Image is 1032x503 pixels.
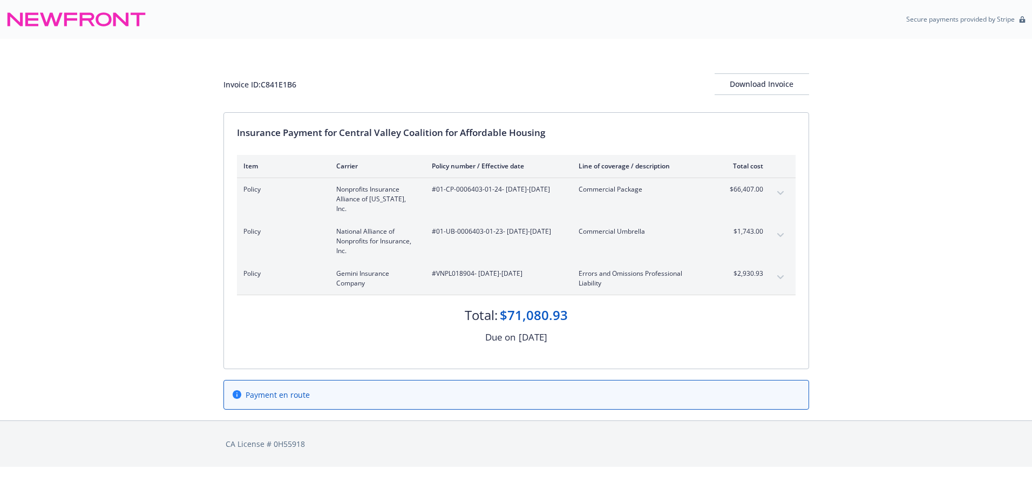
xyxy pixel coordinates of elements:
[579,269,705,288] span: Errors and Omissions Professional Liability
[336,185,415,214] span: Nonprofits Insurance Alliance of [US_STATE], Inc.
[906,15,1015,24] p: Secure payments provided by Stripe
[772,269,789,286] button: expand content
[519,330,547,344] div: [DATE]
[723,185,763,194] span: $66,407.00
[715,74,809,94] div: Download Invoice
[226,438,807,450] div: CA License # 0H55918
[237,126,796,140] div: Insurance Payment for Central Valley Coalition for Affordable Housing
[432,185,561,194] span: #01-CP-0006403-01-24 - [DATE]-[DATE]
[432,269,561,278] span: #VNPL018904 - [DATE]-[DATE]
[237,262,796,295] div: PolicyGemini Insurance Company#VNPL018904- [DATE]-[DATE]Errors and Omissions Professional Liabili...
[237,178,796,220] div: PolicyNonprofits Insurance Alliance of [US_STATE], Inc.#01-CP-0006403-01-24- [DATE]-[DATE]Commerc...
[243,161,319,171] div: Item
[579,161,705,171] div: Line of coverage / description
[336,227,415,256] span: National Alliance of Nonprofits for Insurance, Inc.
[579,185,705,194] span: Commercial Package
[772,185,789,202] button: expand content
[237,220,796,262] div: PolicyNational Alliance of Nonprofits for Insurance, Inc.#01-UB-0006403-01-23- [DATE]-[DATE]Comme...
[715,73,809,95] button: Download Invoice
[336,161,415,171] div: Carrier
[432,161,561,171] div: Policy number / Effective date
[243,269,319,278] span: Policy
[246,389,310,400] span: Payment en route
[500,306,568,324] div: $71,080.93
[579,227,705,236] span: Commercial Umbrella
[223,79,296,90] div: Invoice ID: C841E1B6
[432,227,561,236] span: #01-UB-0006403-01-23 - [DATE]-[DATE]
[465,306,498,324] div: Total:
[336,269,415,288] span: Gemini Insurance Company
[723,227,763,236] span: $1,743.00
[723,269,763,278] span: $2,930.93
[243,227,319,236] span: Policy
[243,185,319,194] span: Policy
[772,227,789,244] button: expand content
[723,161,763,171] div: Total cost
[485,330,515,344] div: Due on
